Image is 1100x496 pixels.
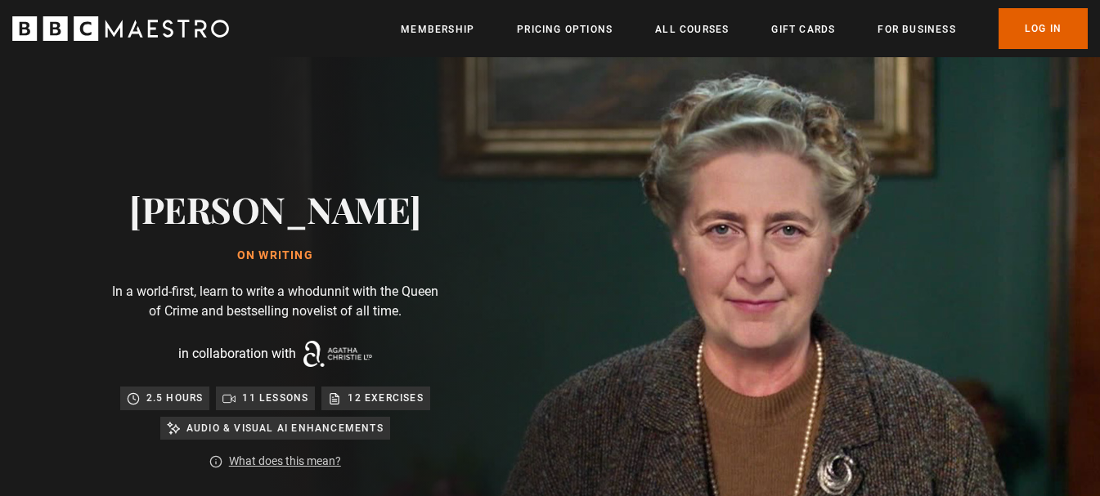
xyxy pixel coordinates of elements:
p: 12 exercises [348,390,423,406]
svg: BBC Maestro [12,16,229,41]
p: Audio & visual AI enhancements [186,420,384,436]
a: Log In [999,8,1088,49]
h2: [PERSON_NAME] [129,188,421,230]
nav: Primary [401,8,1088,49]
p: in collaboration with [178,344,296,364]
a: For business [878,21,955,38]
a: Pricing Options [517,21,613,38]
a: Gift Cards [771,21,835,38]
a: What does this mean? [229,453,341,470]
p: 2.5 hours [146,390,204,406]
p: 11 lessons [242,390,308,406]
a: All Courses [655,21,729,38]
a: Membership [401,21,474,38]
p: In a world-first, learn to write a whodunnit with the Queen of Crime and bestselling novelist of ... [111,282,438,321]
h1: On writing [129,249,421,262]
